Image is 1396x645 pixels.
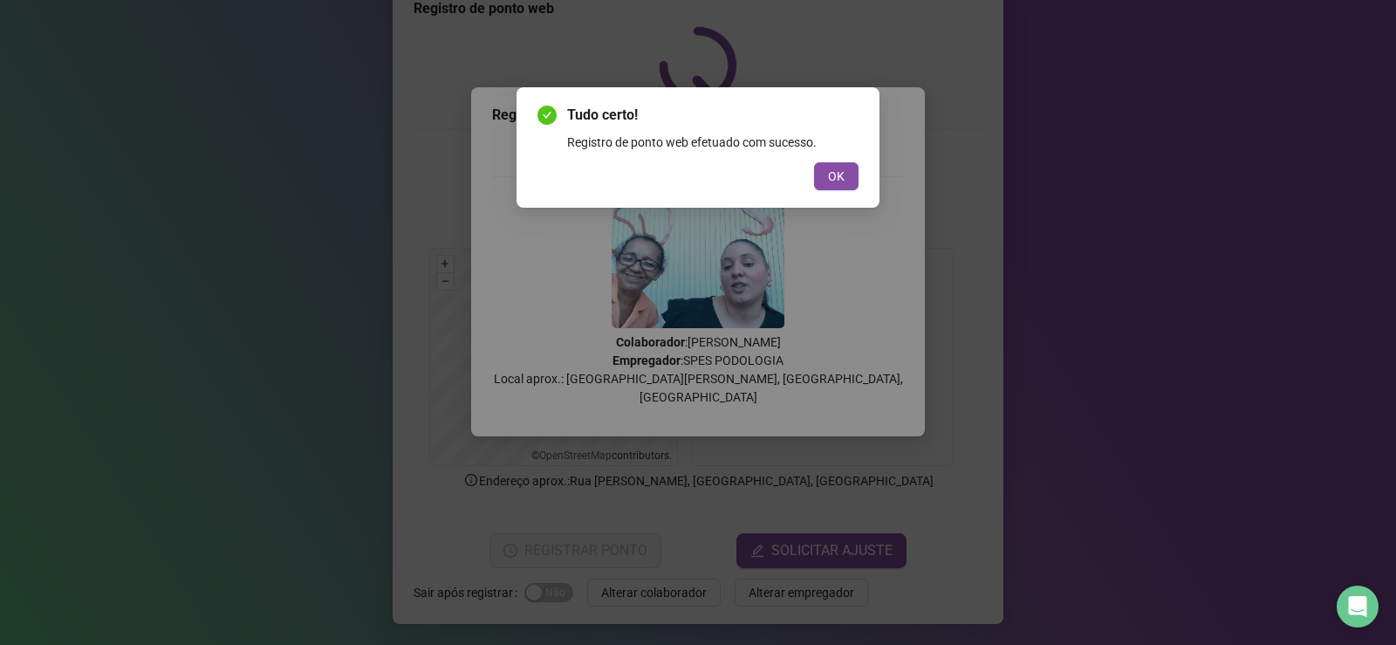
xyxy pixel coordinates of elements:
[537,106,557,125] span: check-circle
[828,167,845,186] span: OK
[567,105,859,126] span: Tudo certo!
[567,133,859,152] div: Registro de ponto web efetuado com sucesso.
[814,162,859,190] button: OK
[1337,586,1379,628] div: Open Intercom Messenger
